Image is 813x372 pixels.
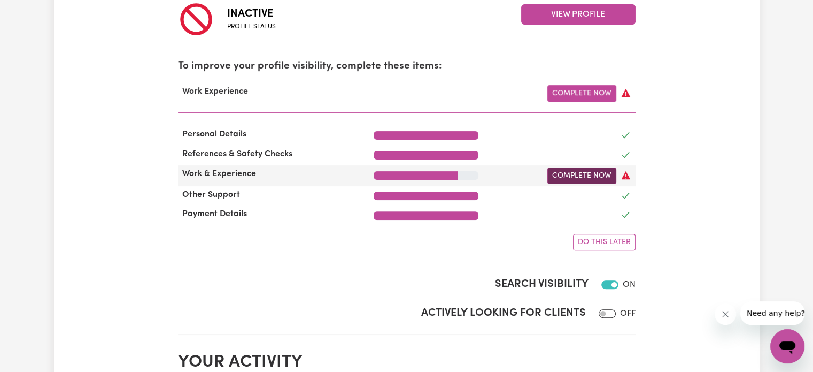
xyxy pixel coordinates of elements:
iframe: Button to launch messaging window [770,329,804,363]
span: Need any help? [6,7,65,16]
label: Search Visibility [495,276,589,292]
a: Complete Now [547,85,616,102]
p: To improve your profile visibility, complete these items: [178,59,636,74]
span: Do this later [578,238,631,246]
span: Other Support [178,191,244,199]
iframe: Close message [715,303,736,325]
span: Profile status [227,22,276,32]
span: Payment Details [178,210,251,218]
span: Inactive [227,6,276,22]
span: References & Safety Checks [178,150,297,158]
iframe: Message from company [740,301,804,325]
span: Work & Experience [178,170,260,178]
a: Complete Now [547,168,616,184]
label: Actively Looking for Clients [421,305,586,321]
span: OFF [620,309,636,318]
span: Work Experience [178,87,252,96]
span: ON [623,280,636,289]
button: View Profile [521,4,636,25]
span: Personal Details [178,130,251,139]
button: Do this later [573,234,636,250]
